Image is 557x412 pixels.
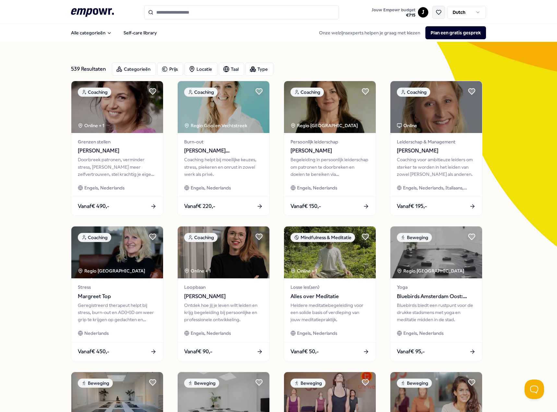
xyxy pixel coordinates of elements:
[397,379,432,388] div: Beweging
[290,284,369,291] span: Losse les(sen)
[425,26,486,39] button: Plan een gratis gesprek
[297,184,337,191] span: Engels, Nederlands
[66,26,117,39] button: Alle categorieën
[290,138,369,145] span: Persoonlijk leiderschap
[290,122,359,129] div: Regio [GEOGRAPHIC_DATA]
[78,122,104,129] div: Online + 1
[184,202,215,211] span: Vanaf € 220,-
[372,13,415,18] span: € 715
[66,26,162,39] nav: Main
[78,156,157,178] div: Doorbreek patronen, verminder stress, [PERSON_NAME] meer zelfvertrouwen, stel krachtig je eigen g...
[284,81,376,133] img: package image
[78,147,157,155] span: [PERSON_NAME]
[397,233,432,242] div: Beweging
[184,156,263,178] div: Coaching helpt bij moeilijke keuzes, stress, piekeren en onrust in zowel werk als privé.
[184,63,218,76] button: Locatie
[178,81,269,133] img: package image
[219,63,244,76] button: Taal
[184,292,263,301] span: [PERSON_NAME]
[78,267,146,274] div: Regio [GEOGRAPHIC_DATA]
[297,330,337,337] span: Engels, Nederlands
[78,202,109,211] span: Vanaf € 490,-
[397,292,476,301] span: Bluebirds Amsterdam Oost: Yoga & Welzijn
[372,7,415,13] span: Jouw Empowr budget
[184,88,218,97] div: Coaching
[112,63,156,76] button: Categorieën
[284,226,376,361] a: package imageMindfulness & MeditatieOnline + 1Losse les(sen)Alles over MeditatieHeldere meditatie...
[403,184,476,191] span: Engels, Nederlands, Italiaans, Zweeds
[290,292,369,301] span: Alles over Meditatie
[71,81,163,216] a: package imageCoachingOnline + 1Grenzen stellen[PERSON_NAME]Doorbreek patronen, verminder stress, ...
[397,122,417,129] div: Online
[397,347,425,356] span: Vanaf € 95,-
[390,226,482,361] a: package imageBewegingRegio [GEOGRAPHIC_DATA] YogaBluebirds Amsterdam Oost: Yoga & WelzijnBluebird...
[184,138,263,145] span: Burn-out
[71,226,163,361] a: package imageCoachingRegio [GEOGRAPHIC_DATA] StressMargreet TopGeregistreerd therapeut helpt bij ...
[397,284,476,291] span: Yoga
[71,63,107,76] div: 539 Resultaten
[144,5,339,19] input: Search for products, categories or subcategories
[397,267,465,274] div: Regio [GEOGRAPHIC_DATA]
[191,184,231,191] span: Engels, Nederlands
[78,88,111,97] div: Coaching
[370,6,417,19] button: Jouw Empowr budget€715
[184,284,263,291] span: Loopbaan
[390,81,482,216] a: package imageCoachingOnlineLeiderschap & Management[PERSON_NAME]Coaching voor ambitieuze leiders ...
[118,26,162,39] a: Self-care library
[397,202,427,211] span: Vanaf € 195,-
[390,226,482,278] img: package image
[369,6,418,19] a: Jouw Empowr budget€715
[284,226,376,278] img: package image
[290,302,369,323] div: Heldere meditatiebegeleiding voor een solide basis of verdieping van jouw meditatiepraktijk.
[290,379,326,388] div: Beweging
[290,147,369,155] span: [PERSON_NAME]
[397,138,476,145] span: Leiderschap & Management
[84,184,124,191] span: Engels, Nederlands
[78,379,113,388] div: Beweging
[290,156,369,178] div: Begeleiding in persoonlijk leiderschap om patronen te doorbreken en doelen te bereiken via bewust...
[390,81,482,133] img: package image
[78,347,109,356] span: Vanaf € 450,-
[184,267,211,274] div: Online + 1
[177,81,270,216] a: package imageCoachingRegio Gooi en Vechtstreek Burn-out[PERSON_NAME][GEOGRAPHIC_DATA]Coaching hel...
[184,147,263,155] span: [PERSON_NAME][GEOGRAPHIC_DATA]
[403,330,444,337] span: Engels, Nederlands
[78,302,157,323] div: Geregistreerd therapeut helpt bij stress, burn-out en AD(H)D om weer grip te krijgen op gedachten...
[245,63,273,76] button: Type
[78,284,157,291] span: Stress
[191,330,231,337] span: Engels, Nederlands
[177,226,270,361] a: package imageCoachingOnline + 1Loopbaan[PERSON_NAME]Ontdek hoe jij je leven wilt leiden en krijg ...
[290,202,321,211] span: Vanaf € 150,-
[184,379,219,388] div: Beweging
[397,147,476,155] span: [PERSON_NAME]
[284,81,376,216] a: package imageCoachingRegio [GEOGRAPHIC_DATA] Persoonlijk leiderschap[PERSON_NAME]Begeleiding in p...
[78,233,111,242] div: Coaching
[78,292,157,301] span: Margreet Top
[178,226,269,278] img: package image
[184,347,212,356] span: Vanaf € 90,-
[184,302,263,323] div: Ontdek hoe jij je leven wilt leiden en krijg begeleiding bij persoonlijke en professionele ontwik...
[157,63,183,76] button: Prijs
[71,226,163,278] img: package image
[184,233,218,242] div: Coaching
[397,302,476,323] div: Bluebirds biedt een rustpunt voor de drukke stadsmens met yoga en meditatie midden in de stad.
[184,122,248,129] div: Regio Gooi en Vechtstreek
[290,267,317,274] div: Online + 1
[397,156,476,178] div: Coaching voor ambitieuze leiders om sterker te worden in het leiden van zowel [PERSON_NAME] als a...
[418,7,428,18] button: J
[290,233,355,242] div: Mindfulness & Meditatie
[397,88,430,97] div: Coaching
[525,380,544,399] iframe: Help Scout Beacon - Open
[290,88,324,97] div: Coaching
[314,26,486,39] div: Onze welzijnsexperts helpen je graag met kiezen
[290,347,319,356] span: Vanaf € 50,-
[84,330,109,337] span: Nederlands
[71,81,163,133] img: package image
[78,138,157,145] span: Grenzen stellen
